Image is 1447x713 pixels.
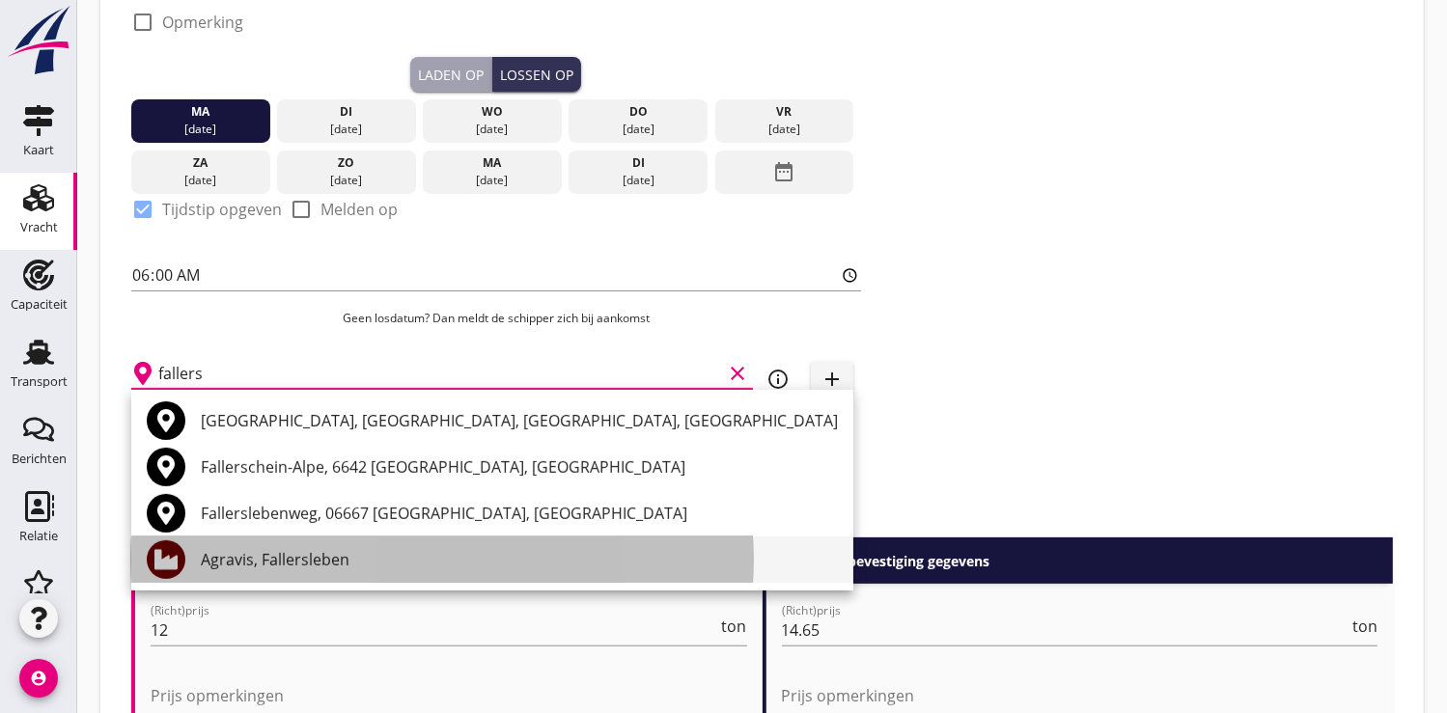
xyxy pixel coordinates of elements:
[23,144,54,156] div: Kaart
[492,57,581,92] button: Lossen op
[573,121,703,138] div: [DATE]
[282,103,411,121] div: di
[158,358,722,389] input: Losplaats
[500,65,573,85] div: Lossen op
[4,5,73,76] img: logo-small.a267ee39.svg
[428,172,557,189] div: [DATE]
[428,121,557,138] div: [DATE]
[428,154,557,172] div: ma
[719,121,849,138] div: [DATE]
[573,103,703,121] div: do
[201,409,838,432] div: [GEOGRAPHIC_DATA], [GEOGRAPHIC_DATA], [GEOGRAPHIC_DATA], [GEOGRAPHIC_DATA]
[201,548,838,571] div: Agravis, Fallersleben
[766,368,790,391] i: info_outline
[282,154,411,172] div: zo
[162,13,243,32] label: Opmerking
[11,298,68,311] div: Capaciteit
[410,57,492,92] button: Laden op
[282,172,411,189] div: [DATE]
[821,368,844,391] i: add
[1352,618,1377,634] span: ton
[131,310,861,327] p: Geen losdatum? Dan meldt de schipper zich bij aankomst
[162,200,282,219] label: Tijdstip opgeven
[20,221,58,233] div: Vracht
[19,659,58,698] i: account_circle
[719,103,849,121] div: vr
[573,154,703,172] div: di
[573,172,703,189] div: [DATE]
[726,362,749,385] i: clear
[201,502,838,525] div: Fallerslebenweg, 06667 [GEOGRAPHIC_DATA], [GEOGRAPHIC_DATA]
[320,200,398,219] label: Melden op
[282,121,411,138] div: [DATE]
[19,530,58,542] div: Relatie
[12,452,67,465] div: Berichten
[428,103,557,121] div: wo
[201,455,838,479] div: Fallerschein-Alpe, 6642 [GEOGRAPHIC_DATA], [GEOGRAPHIC_DATA]
[782,615,1350,645] input: (Richt)prijs
[418,65,484,85] div: Laden op
[136,103,265,121] div: ma
[772,154,795,189] i: date_range
[136,172,265,189] div: [DATE]
[11,375,68,388] div: Transport
[136,154,265,172] div: za
[136,121,265,138] div: [DATE]
[722,618,747,634] span: ton
[151,615,718,645] input: (Richt)prijs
